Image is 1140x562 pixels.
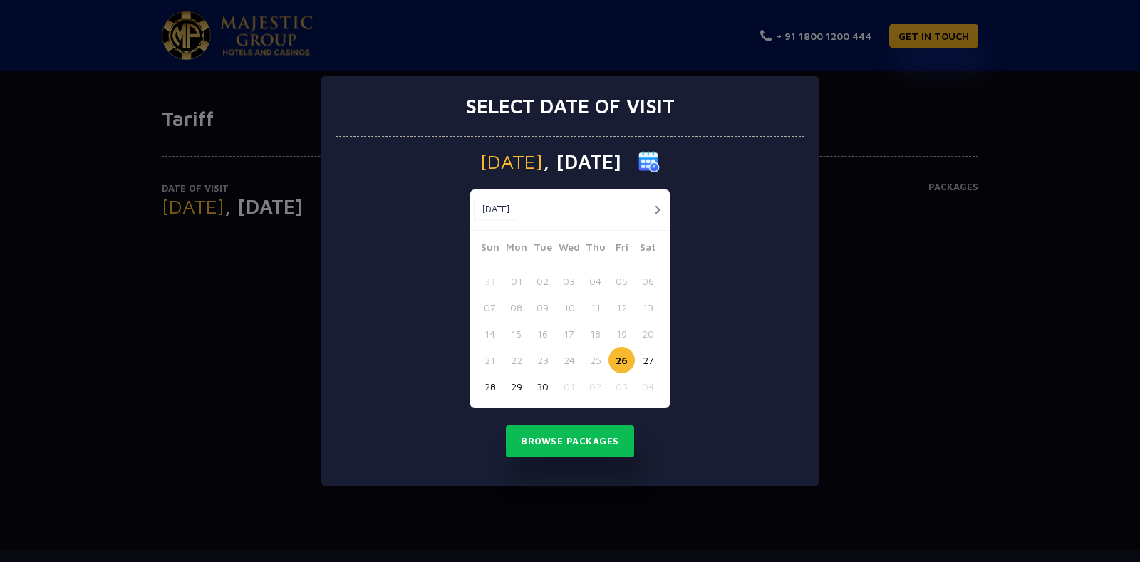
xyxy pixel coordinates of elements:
button: 01 [556,373,582,400]
span: Sat [635,239,661,259]
button: [DATE] [474,199,517,220]
button: 24 [556,347,582,373]
span: Sun [477,239,503,259]
button: 23 [529,347,556,373]
button: 07 [477,294,503,321]
button: 13 [635,294,661,321]
button: 12 [608,294,635,321]
button: 02 [529,268,556,294]
button: 11 [582,294,608,321]
img: calender icon [638,151,660,172]
span: Mon [503,239,529,259]
button: 06 [635,268,661,294]
button: 02 [582,373,608,400]
button: 20 [635,321,661,347]
button: 14 [477,321,503,347]
button: 29 [503,373,529,400]
button: 28 [477,373,503,400]
h3: Select date of visit [465,94,675,118]
button: 17 [556,321,582,347]
button: 31 [477,268,503,294]
button: 09 [529,294,556,321]
span: Fri [608,239,635,259]
button: Browse Packages [506,425,634,458]
span: Wed [556,239,582,259]
button: 04 [582,268,608,294]
button: 26 [608,347,635,373]
button: 03 [608,373,635,400]
button: 22 [503,347,529,373]
span: [DATE] [480,152,543,172]
button: 21 [477,347,503,373]
span: Tue [529,239,556,259]
button: 10 [556,294,582,321]
button: 19 [608,321,635,347]
button: 30 [529,373,556,400]
button: 16 [529,321,556,347]
button: 15 [503,321,529,347]
button: 25 [582,347,608,373]
span: , [DATE] [543,152,621,172]
button: 04 [635,373,661,400]
button: 03 [556,268,582,294]
button: 27 [635,347,661,373]
button: 05 [608,268,635,294]
button: 01 [503,268,529,294]
button: 08 [503,294,529,321]
span: Thu [582,239,608,259]
button: 18 [582,321,608,347]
